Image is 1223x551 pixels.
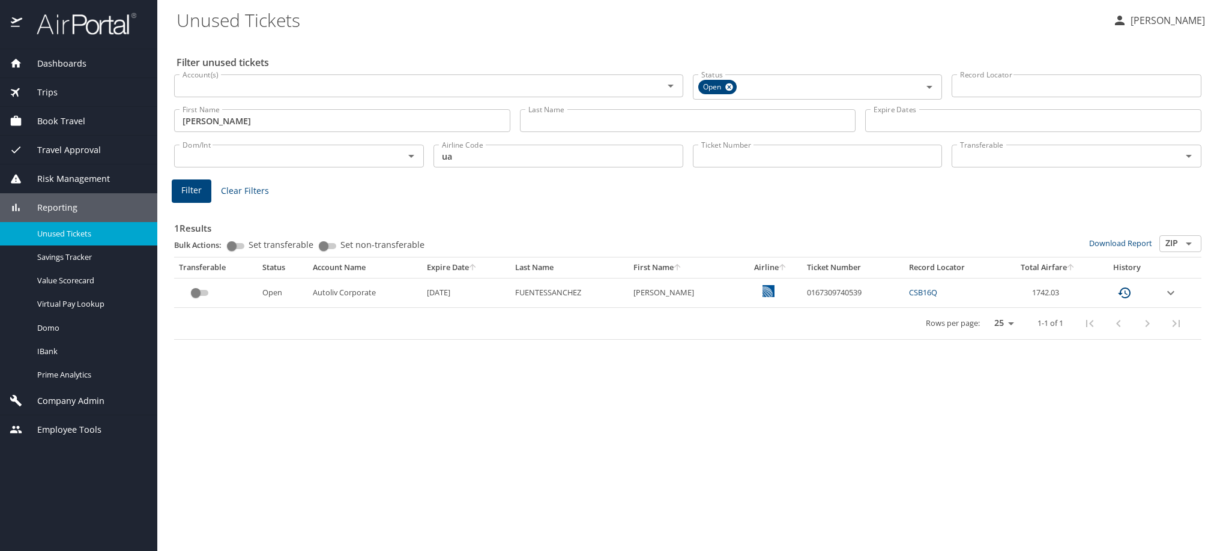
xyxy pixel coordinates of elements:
[177,1,1103,38] h1: Unused Tickets
[740,257,803,278] th: Airline
[1095,257,1159,278] th: History
[1037,319,1063,327] p: 1-1 of 1
[1180,148,1197,164] button: Open
[1127,13,1205,28] p: [PERSON_NAME]
[22,394,104,408] span: Company Admin
[258,257,308,278] th: Status
[762,285,775,297] img: United Airlines
[174,214,1201,235] h3: 1 Results
[662,77,679,94] button: Open
[779,264,787,272] button: sort
[37,251,143,263] span: Savings Tracker
[1000,278,1095,307] td: 1742.03
[22,57,86,70] span: Dashboards
[422,257,510,278] th: Expire Date
[22,86,58,99] span: Trips
[308,257,422,278] th: Account Name
[904,257,1001,278] th: Record Locator
[403,148,420,164] button: Open
[698,81,728,94] span: Open
[802,278,904,307] td: 0167309740539
[22,143,101,157] span: Travel Approval
[921,79,938,95] button: Open
[258,278,308,307] td: Open
[422,278,510,307] td: [DATE]
[1108,10,1210,31] button: [PERSON_NAME]
[22,115,85,128] span: Book Travel
[174,257,1201,340] table: custom pagination table
[37,275,143,286] span: Value Scorecard
[179,262,253,273] div: Transferable
[177,53,1204,72] h2: Filter unused tickets
[172,179,211,203] button: Filter
[802,257,904,278] th: Ticket Number
[37,322,143,334] span: Domo
[674,264,682,272] button: sort
[221,184,269,199] span: Clear Filters
[510,257,629,278] th: Last Name
[1164,286,1178,300] button: expand row
[23,12,136,35] img: airportal-logo.png
[1067,264,1075,272] button: sort
[249,241,313,249] span: Set transferable
[909,287,937,298] a: CSB16Q
[11,12,23,35] img: icon-airportal.png
[510,278,629,307] td: FUENTESSANCHEZ
[1180,235,1197,252] button: Open
[926,319,980,327] p: Rows per page:
[1089,238,1152,248] a: Download Report
[308,278,422,307] td: Autoliv Corporate
[37,346,143,357] span: IBank
[985,315,1018,333] select: rows per page
[22,423,101,436] span: Employee Tools
[174,239,231,250] p: Bulk Actions:
[469,264,477,272] button: sort
[181,183,202,198] span: Filter
[340,241,424,249] span: Set non-transferable
[37,298,143,310] span: Virtual Pay Lookup
[22,172,110,185] span: Risk Management
[37,228,143,239] span: Unused Tickets
[37,369,143,381] span: Prime Analytics
[698,80,737,94] div: Open
[629,278,739,307] td: [PERSON_NAME]
[216,180,274,202] button: Clear Filters
[629,257,739,278] th: First Name
[22,201,77,214] span: Reporting
[1000,257,1095,278] th: Total Airfare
